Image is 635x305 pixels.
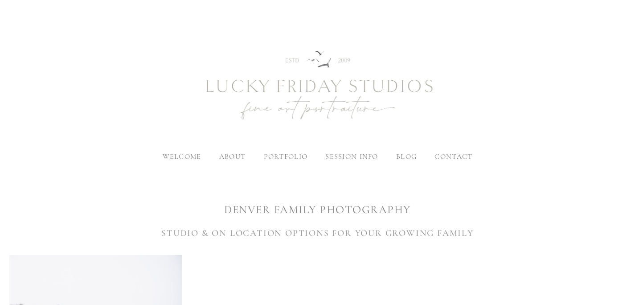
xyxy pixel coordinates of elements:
label: portfolio [264,152,308,161]
h1: DENVER FAMILY PHOTOGRAPHY [9,202,625,218]
label: about [219,152,246,161]
a: contact [434,152,472,161]
label: session info [325,152,378,161]
img: Newborn Photography Denver | Lucky Friday Studios [157,19,478,153]
a: blog [396,152,417,161]
a: welcome [163,152,201,161]
h3: STUDIO & ON LOCATION OPTIONS FOR YOUR GROWING FAMILY [9,227,625,240]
